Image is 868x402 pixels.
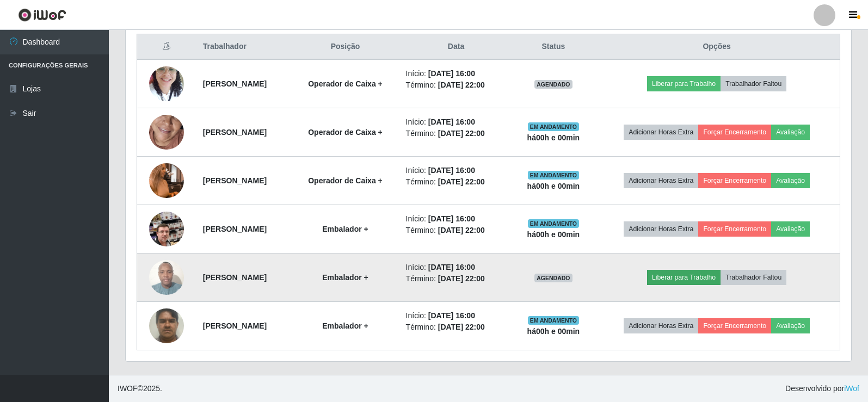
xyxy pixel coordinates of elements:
[406,165,507,176] li: Início:
[438,226,485,234] time: [DATE] 22:00
[406,128,507,139] li: Término:
[203,176,267,185] strong: [PERSON_NAME]
[406,79,507,91] li: Término:
[406,310,507,321] li: Início:
[844,384,859,393] a: iWof
[624,125,698,140] button: Adicionar Horas Extra
[203,128,267,137] strong: [PERSON_NAME]
[721,270,786,285] button: Trabalhador Faltou
[528,316,580,325] span: EM ANDAMENTO
[406,225,507,236] li: Término:
[149,198,184,260] img: 1699235527028.jpeg
[438,323,485,331] time: [DATE] 22:00
[406,176,507,188] li: Término:
[291,34,399,60] th: Posição
[203,273,267,282] strong: [PERSON_NAME]
[647,76,721,91] button: Liberar para Trabalho
[428,117,475,126] time: [DATE] 16:00
[406,273,507,285] li: Término:
[406,68,507,79] li: Início:
[308,79,383,88] strong: Operador de Caixa +
[528,171,580,180] span: EM ANDAMENTO
[406,213,507,225] li: Início:
[527,182,580,190] strong: há 00 h e 00 min
[18,8,66,22] img: CoreUI Logo
[428,214,475,223] time: [DATE] 16:00
[428,69,475,78] time: [DATE] 16:00
[771,318,810,333] button: Avaliação
[149,254,184,300] img: 1746382932878.jpeg
[527,133,580,142] strong: há 00 h e 00 min
[527,327,580,336] strong: há 00 h e 00 min
[149,150,184,212] img: 1740599758812.jpeg
[438,81,485,89] time: [DATE] 22:00
[771,125,810,140] button: Avaliação
[647,270,721,285] button: Liberar para Trabalho
[528,219,580,228] span: EM ANDAMENTO
[196,34,292,60] th: Trabalhador
[527,230,580,239] strong: há 00 h e 00 min
[428,166,475,175] time: [DATE] 16:00
[528,122,580,131] span: EM ANDAMENTO
[149,60,184,107] img: 1739952008601.jpeg
[428,311,475,320] time: [DATE] 16:00
[322,273,368,282] strong: Embalador +
[203,321,267,330] strong: [PERSON_NAME]
[534,80,572,89] span: AGENDADO
[406,262,507,273] li: Início:
[624,173,698,188] button: Adicionar Horas Extra
[771,173,810,188] button: Avaliação
[721,76,786,91] button: Trabalhador Faltou
[534,274,572,282] span: AGENDADO
[438,177,485,186] time: [DATE] 22:00
[624,318,698,333] button: Adicionar Horas Extra
[118,383,162,394] span: © 2025 .
[149,302,184,349] img: 1752587880902.jpeg
[698,173,771,188] button: Forçar Encerramento
[513,34,594,60] th: Status
[428,263,475,271] time: [DATE] 16:00
[406,116,507,128] li: Início:
[308,176,383,185] strong: Operador de Caixa +
[322,225,368,233] strong: Embalador +
[624,221,698,237] button: Adicionar Horas Extra
[203,225,267,233] strong: [PERSON_NAME]
[698,221,771,237] button: Forçar Encerramento
[399,34,513,60] th: Data
[438,129,485,138] time: [DATE] 22:00
[698,318,771,333] button: Forçar Encerramento
[594,34,840,60] th: Opções
[322,321,368,330] strong: Embalador +
[771,221,810,237] button: Avaliação
[118,384,138,393] span: IWOF
[438,274,485,283] time: [DATE] 22:00
[203,79,267,88] strong: [PERSON_NAME]
[698,125,771,140] button: Forçar Encerramento
[406,321,507,333] li: Término:
[149,95,184,170] img: 1730402959041.jpeg
[785,383,859,394] span: Desenvolvido por
[308,128,383,137] strong: Operador de Caixa +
